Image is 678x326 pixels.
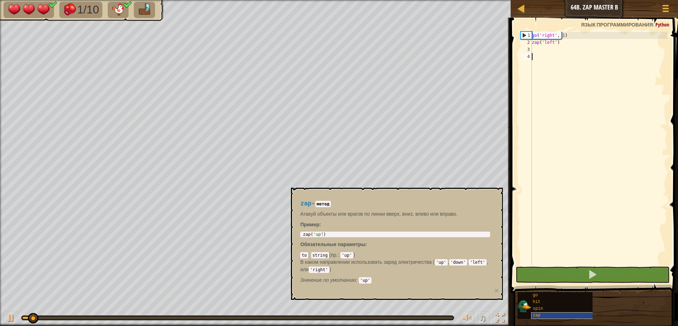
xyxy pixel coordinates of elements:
[300,258,490,273] p: В каком направлении использовать заряд электричества ( , , , или )
[521,39,532,46] div: 2
[300,222,319,227] span: Пример
[581,21,653,28] span: Язык программирования
[340,252,353,258] code: 'up'
[338,252,340,258] span: :
[365,241,367,247] span: :
[657,1,674,18] button: Показать меню игры
[533,313,541,318] span: zap
[655,21,669,28] span: Python
[77,3,99,16] span: 1/10
[300,241,365,247] span: Обязательные параметры
[331,252,338,258] span: пр.
[359,277,372,284] code: 'up'
[493,312,507,326] button: Переключить полноэкранный режим
[311,252,329,258] code: string
[315,201,331,207] code: метод
[533,299,541,304] span: hit
[449,259,467,266] code: 'down'
[309,267,329,273] code: 'right'
[469,259,487,266] code: 'left'
[521,46,532,53] div: 3
[518,299,531,313] img: portrait.png
[533,306,543,311] span: spin
[653,21,655,28] span: :
[300,210,490,217] p: Атакуй объекты или врагов по линии вверх, вниз, влево или вправо.
[478,312,490,326] button: ♫
[134,2,155,18] li: Иди к кресту
[521,53,532,60] div: 4
[356,277,359,283] span: :
[300,252,308,258] code: to
[479,313,486,323] span: ♫
[435,259,448,266] code: 'up'
[521,32,532,39] div: 1
[300,222,321,227] strong: :
[300,251,490,284] div: ( )
[4,2,54,18] li: Ваш герой должен выжить.
[300,200,311,207] span: zap
[533,293,538,298] span: go
[516,267,670,283] button: Shift+Enter: Выполнить текущий код.
[108,2,129,18] li: Humans must survive.
[494,287,499,294] button: ×
[300,200,490,207] h4: -
[4,312,18,326] button: Ctrl + P: Play
[460,312,474,326] button: Регулировать громкость
[308,252,311,258] span: :
[59,2,102,18] li: Победи врагов.
[300,277,356,283] span: Значение по умолчанию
